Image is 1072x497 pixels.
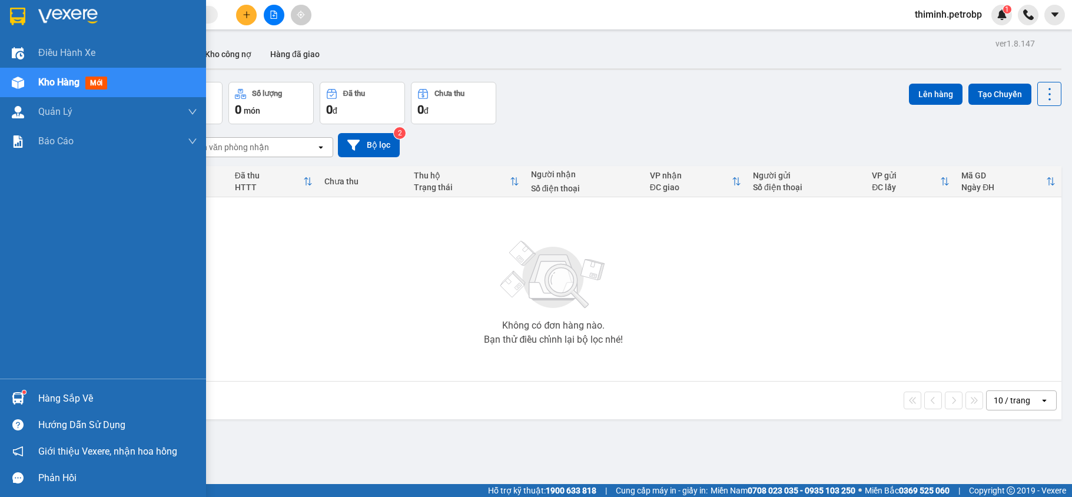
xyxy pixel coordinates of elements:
div: Phản hồi [38,469,197,487]
span: 0 [326,102,333,117]
div: VP gửi [872,171,940,180]
div: Bạn thử điều chỉnh lại bộ lọc nhé! [484,335,623,344]
span: thiminh.petrobp [905,7,991,22]
img: warehouse-icon [12,77,24,89]
span: món [244,106,260,115]
span: ⚪️ [858,488,862,493]
img: warehouse-icon [12,106,24,118]
span: aim [297,11,305,19]
button: file-add [264,5,284,25]
svg: open [1040,396,1049,405]
div: Chọn văn phòng nhận [188,141,269,153]
button: Lên hàng [909,84,963,105]
div: ĐC lấy [872,183,940,192]
span: | [605,484,607,497]
button: Số lượng0món [228,82,314,124]
span: Giới thiệu Vexere, nhận hoa hồng [38,444,177,459]
div: Trạng thái [414,183,510,192]
span: | [958,484,960,497]
div: Chưa thu [434,90,464,98]
span: Điều hành xe [38,45,95,60]
th: Toggle SortBy [644,166,747,197]
span: đ [424,106,429,115]
span: Hỗ trợ kỹ thuật: [488,484,596,497]
div: 10 / trang [994,395,1030,406]
span: down [188,137,197,146]
button: Bộ lọc [338,133,400,157]
span: Cung cấp máy in - giấy in: [616,484,708,497]
button: Kho công nợ [195,40,261,68]
img: phone-icon [1023,9,1034,20]
img: svg+xml;base64,PHN2ZyBjbGFzcz0ibGlzdC1wbHVnX19zdmciIHhtbG5zPSJodHRwOi8vd3d3LnczLm9yZy8yMDAwL3N2Zy... [494,234,612,316]
button: caret-down [1044,5,1065,25]
div: Số lượng [252,90,282,98]
span: Báo cáo [38,134,74,148]
svg: open [316,143,326,152]
span: 0 [417,102,424,117]
div: Mã GD [961,171,1046,180]
span: caret-down [1050,9,1060,20]
div: Người nhận [531,170,638,179]
button: Đã thu0đ [320,82,405,124]
sup: 1 [22,390,26,394]
span: plus [243,11,251,19]
th: Toggle SortBy [955,166,1061,197]
div: HTTT [235,183,303,192]
div: Ngày ĐH [961,183,1046,192]
strong: 0708 023 035 - 0935 103 250 [748,486,855,495]
button: Tạo Chuyến [968,84,1031,105]
div: ver 1.8.147 [995,37,1035,50]
div: VP nhận [650,171,732,180]
span: Kho hàng [38,77,79,88]
th: Toggle SortBy [866,166,955,197]
span: message [12,472,24,483]
span: notification [12,446,24,457]
span: 0 [235,102,241,117]
sup: 1 [1003,5,1011,14]
div: Hướng dẫn sử dụng [38,416,197,434]
th: Toggle SortBy [229,166,318,197]
strong: 0369 525 060 [899,486,950,495]
div: Đã thu [343,90,365,98]
span: Miền Nam [711,484,855,497]
strong: 1900 633 818 [546,486,596,495]
img: warehouse-icon [12,47,24,59]
img: solution-icon [12,135,24,148]
div: Số điện thoại [753,183,860,192]
div: Thu hộ [414,171,510,180]
span: question-circle [12,419,24,430]
div: Không có đơn hàng nào. [502,321,605,330]
img: warehouse-icon [12,392,24,405]
span: file-add [270,11,278,19]
span: Miền Bắc [865,484,950,497]
sup: 2 [394,127,406,139]
button: aim [291,5,311,25]
span: Quản Lý [38,104,72,119]
button: Hàng đã giao [261,40,329,68]
th: Toggle SortBy [408,166,525,197]
span: copyright [1007,486,1015,495]
div: Hàng sắp về [38,390,197,407]
div: Chưa thu [324,177,402,186]
span: mới [85,77,107,90]
img: logo-vxr [10,8,25,25]
div: ĐC giao [650,183,732,192]
button: Chưa thu0đ [411,82,496,124]
div: Đã thu [235,171,303,180]
span: down [188,107,197,117]
span: 1 [1005,5,1009,14]
button: plus [236,5,257,25]
div: Số điện thoại [531,184,638,193]
span: đ [333,106,337,115]
div: Người gửi [753,171,860,180]
img: icon-new-feature [997,9,1007,20]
